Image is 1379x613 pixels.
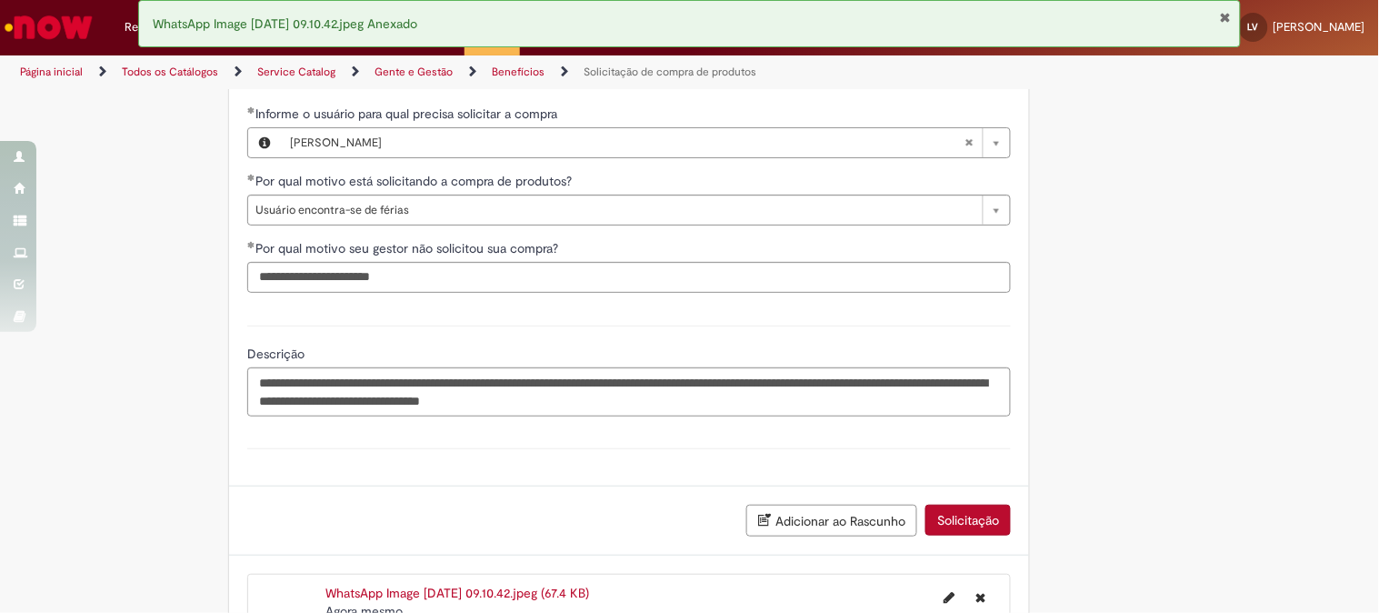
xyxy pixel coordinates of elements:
textarea: Descrição [247,367,1011,417]
button: Adicionar ao Rascunho [746,505,917,537]
button: Fechar Notificação [1219,10,1231,25]
abbr: Limpar campo Informe o usuário para qual precisa solicitar a compra [955,128,983,157]
a: Benefícios [492,65,545,79]
span: Requisições [125,18,188,36]
button: Editar nome de arquivo WhatsApp Image 2025-08-27 at 09.10.42.jpeg [933,584,965,613]
a: Página inicial [20,65,83,79]
a: [PERSON_NAME]Limpar campo Informe o usuário para qual precisa solicitar a compra [281,128,1010,157]
a: Solicitação de compra de produtos [584,65,756,79]
span: Necessários - Informe o usuário para qual precisa solicitar a compra [255,106,561,122]
button: Solicitação [925,505,1011,536]
span: Obrigatório Preenchido [247,106,255,114]
img: ServiceNow [2,9,95,45]
a: WhatsApp Image [DATE] 09.10.42.jpeg (67.4 KB) [325,585,589,601]
a: Todos os Catálogos [122,65,218,79]
span: Por qual motivo está solicitando a compra de produtos? [255,173,575,189]
span: [PERSON_NAME] [290,128,964,157]
span: Usuário encontra-se de férias [255,196,974,225]
span: LV [1248,21,1259,33]
a: Gente e Gestão [375,65,453,79]
span: WhatsApp Image [DATE] 09.10.42.jpeg Anexado [153,15,418,32]
span: Obrigatório Preenchido [247,241,255,248]
a: Service Catalog [257,65,335,79]
input: Por qual motivo seu gestor não solicitou sua compra? [247,262,1011,293]
ul: Trilhas de página [14,55,905,89]
button: Excluir WhatsApp Image 2025-08-27 at 09.10.42.jpeg [964,584,996,613]
button: Informe o usuário para qual precisa solicitar a compra , Visualizar este registro Lucas De Olivei... [248,128,281,157]
span: Obrigatório Preenchido [247,174,255,181]
span: [PERSON_NAME] [1274,19,1365,35]
span: Por qual motivo seu gestor não solicitou sua compra? [255,240,562,256]
span: Descrição [247,346,308,362]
